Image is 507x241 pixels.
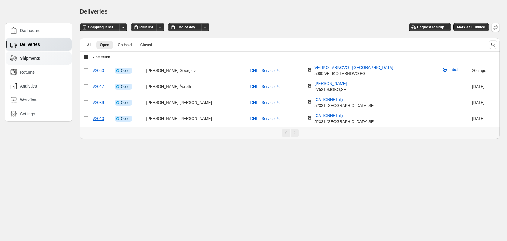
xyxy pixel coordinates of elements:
[20,83,37,89] span: Analytics
[314,113,343,118] span: ICA TORNET (I)
[314,113,374,125] div: 52331 [GEOGRAPHIC_DATA] , SE
[121,84,129,89] span: Open
[457,25,485,30] span: Mark as Fulfilled
[409,23,451,31] button: Request Pickup...
[156,23,164,31] button: Other actions
[145,111,249,127] td: [PERSON_NAME] [PERSON_NAME]
[93,84,104,89] a: #2047
[472,116,484,121] time: Tuesday, October 7, 2025 at 7:02:27 PM
[80,8,108,15] span: Deliveries
[145,95,249,111] td: [PERSON_NAME] [PERSON_NAME]
[247,114,288,124] button: DHL - Service Point
[314,81,347,86] span: [PERSON_NAME]
[145,63,249,79] td: [PERSON_NAME] Georgiev
[140,43,152,47] span: Closed
[121,116,129,121] span: Open
[453,23,489,31] button: Mark as Fulfilled
[314,65,393,77] div: 5000 VELIKO TARNOVO , BG
[311,79,350,88] button: [PERSON_NAME]
[472,68,479,73] time: Sunday, October 12, 2025 at 4:41:18 PM
[93,55,110,59] span: 2 selected
[250,100,285,105] span: DHL - Service Point
[311,63,397,72] button: VELIKO TARNOVO - [GEOGRAPHIC_DATA]
[168,23,201,31] button: End of day...
[177,25,198,30] span: End of day...
[20,111,35,117] span: Settings
[247,66,288,76] button: DHL - Service Point
[121,68,129,73] span: Open
[314,81,347,93] div: 27531 SJÖBO , SE
[250,116,285,121] span: DHL - Service Point
[448,67,458,73] span: Label
[121,100,129,105] span: Open
[247,98,288,108] button: DHL - Service Point
[20,97,37,103] span: Workflow
[100,43,109,47] span: Open
[250,84,285,89] span: DHL - Service Point
[470,63,500,79] td: ago
[119,23,127,31] button: Other actions
[489,40,497,49] button: Search and filter results
[93,100,104,105] a: #2039
[93,116,104,121] a: #2040
[311,111,346,120] button: ICA TORNET (I)
[145,79,249,95] td: [PERSON_NAME] Åsroth
[80,23,120,31] button: Shipping label...
[247,82,288,92] button: DHL - Service Point
[139,25,153,30] span: Pick list
[20,55,40,61] span: Shipments
[417,25,447,30] span: Request Pickup...
[250,68,285,73] span: DHL - Service Point
[93,68,104,73] a: #2050
[314,65,393,70] span: VELIKO TARNOVO - [GEOGRAPHIC_DATA]
[131,23,157,31] button: Pick list
[20,41,40,47] span: Deliveries
[80,127,500,139] nav: Pagination
[118,43,132,47] span: On Hold
[438,65,462,75] button: Label
[88,25,116,30] span: Shipping label...
[20,27,41,34] span: Dashboard
[201,23,209,31] button: Other actions
[472,84,484,89] time: Friday, October 10, 2025 at 2:03:01 PM
[87,43,91,47] span: All
[20,69,35,75] span: Returns
[314,97,343,102] span: ICA TORNET (I)
[472,100,484,105] time: Tuesday, October 7, 2025 at 6:52:34 PM
[311,95,346,104] button: ICA TORNET (I)
[314,97,374,109] div: 52331 [GEOGRAPHIC_DATA] , SE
